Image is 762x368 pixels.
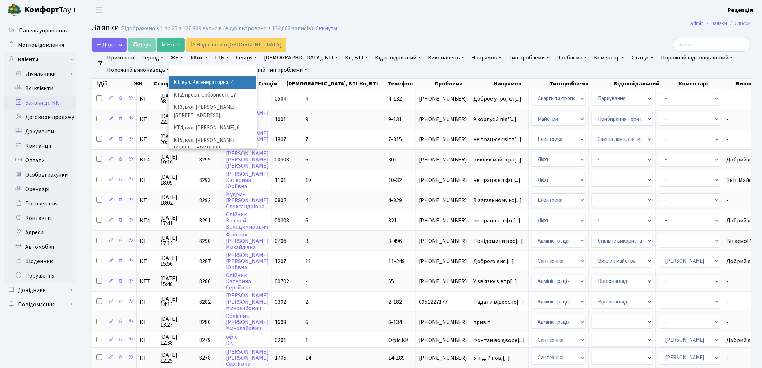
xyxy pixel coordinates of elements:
[4,38,76,52] a: Мої повідомлення
[419,218,467,223] span: [PHONE_NUMBER]
[473,319,525,325] span: привіт
[4,110,76,124] a: Договори продажу
[226,348,269,368] a: [PERSON_NAME][PERSON_NAME]Сергіївна
[728,6,753,14] a: Рецепція
[140,279,154,284] span: КТ7
[493,79,550,89] th: Напрямок
[4,52,76,67] a: Клієнти
[473,257,514,265] span: Доброго дня.[...]
[275,298,286,306] span: 0302
[305,95,308,103] span: 4
[4,196,76,211] a: Посвідчення
[275,176,286,184] span: 1101
[473,115,516,123] span: 9 корпус 3 під'[...]
[473,176,520,184] span: не працює ліфт[...]
[199,354,211,362] span: 8278
[199,196,211,204] span: 8292
[419,238,467,244] span: [PHONE_NUMBER]
[591,52,627,64] a: Коментар
[169,89,256,102] li: КТ2, просп. Соборності, 17
[425,52,467,64] a: Виконавець
[275,136,286,143] span: 1807
[160,194,193,206] span: [DATE] 18:02
[4,283,76,297] a: Довідники
[140,157,154,163] span: КТ4
[388,354,405,362] span: 14-189
[388,336,409,344] span: Офіс КК
[4,269,76,283] a: Порушення
[473,336,525,344] span: Фонтан во дворе[...]
[199,336,211,344] span: 8279
[419,177,467,183] span: [PHONE_NUMBER]
[305,278,308,285] span: -
[506,52,552,64] a: Тип проблеми
[305,115,308,123] span: 9
[419,137,467,142] span: [PHONE_NUMBER]
[140,198,154,203] span: КТ
[550,79,613,89] th: Тип проблеми
[233,52,260,64] a: Секція
[226,170,269,190] a: [PERSON_NAME]КатеринаЮріївна
[388,257,405,265] span: 11-249
[275,115,286,123] span: 1001
[8,67,76,81] a: Лічильники
[169,122,256,134] li: КТ4, вул. [PERSON_NAME], 6
[199,237,211,245] span: 8290
[169,76,256,89] li: КТ, вул. Регенераторна, 4
[473,354,510,362] span: 5 під, 7 пов,[...]
[261,52,341,64] a: [DEMOGRAPHIC_DATA], БТІ
[92,38,127,52] a: Додати
[160,215,193,226] span: [DATE] 17:41
[140,319,154,325] span: КТ
[19,27,68,35] span: Панель управління
[419,319,467,325] span: [PHONE_NUMBER]
[680,16,762,31] nav: breadcrumb
[387,79,434,89] th: Телефон
[160,113,193,125] span: [DATE] 22:38
[275,278,289,285] span: 00702
[305,336,308,344] span: 1
[157,38,185,52] a: Excel
[473,95,521,103] span: Доброе утро, сл[...]
[305,257,311,265] span: 11
[342,52,371,64] a: Кв, БТІ
[4,240,76,254] a: Автомобілі
[104,52,137,64] a: Приховані
[305,318,308,326] span: 6
[4,23,76,38] a: Панель управління
[168,52,186,64] a: ЖК
[359,79,387,89] th: Кв, БТІ
[305,298,308,306] span: 2
[419,96,467,102] span: [PHONE_NUMBER]
[226,271,251,292] a: ОлійникКатеринаСергіївна
[419,258,467,264] span: [PHONE_NUMBER]
[678,79,736,89] th: Коментарі
[4,182,76,196] a: Орендарі
[629,52,656,64] a: Статус
[226,150,269,170] a: [PERSON_NAME][PERSON_NAME][PERSON_NAME]
[419,299,467,305] span: 0951227177
[90,4,108,16] button: Переключити навігацію
[199,298,211,306] span: 8282
[4,225,76,240] a: Адреси
[388,318,402,326] span: 6-134
[121,25,314,32] div: Відображено з 1 по 25 з 127,809 записів (відфільтровано з 134,682 записів).
[92,21,119,34] span: Заявки
[160,316,193,328] span: [DATE] 13:27
[140,116,154,122] span: КТ
[315,25,337,32] a: Скинути
[419,337,467,343] span: [PHONE_NUMBER]
[4,211,76,225] a: Контакти
[388,176,402,184] span: 10-32
[305,156,308,164] span: 6
[4,81,76,96] a: Всі клієнти
[305,176,311,184] span: 10
[473,217,520,225] span: не працює ліфт[...]
[169,134,256,155] li: КТ5, вул. [PERSON_NAME][STREET_ADDRESS]
[275,217,289,225] span: 00308
[305,217,308,225] span: 6
[140,137,154,142] span: КТ
[388,95,402,103] span: 4-132
[24,4,76,16] span: Таун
